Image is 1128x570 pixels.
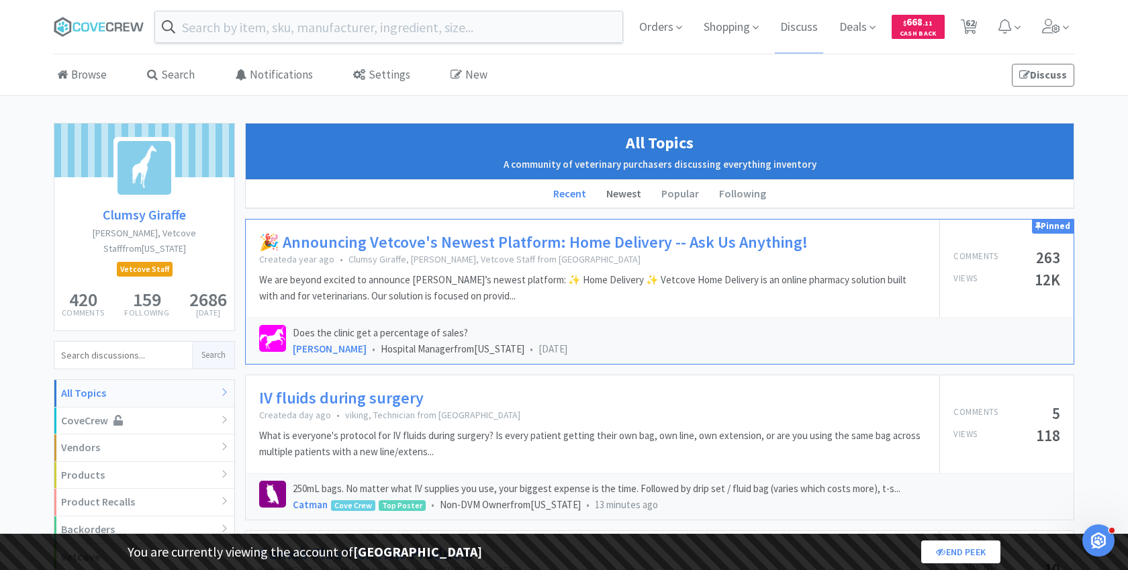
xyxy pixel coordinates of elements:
h1: All Topics [252,130,1067,156]
div: Product Recalls [54,489,234,516]
li: Popular [651,180,709,208]
p: Created a year ago Clumsy Giraffe, [PERSON_NAME], Vetcove Staff from [GEOGRAPHIC_DATA] [259,253,926,265]
p: Following [124,309,169,317]
a: Catman [293,498,328,511]
p: Views [953,272,978,287]
h5: 118 [1036,428,1060,443]
input: Search by item, sku, manufacturer, ingredient, size... [155,11,622,42]
a: Discuss [775,21,823,34]
span: Cash Back [900,30,937,39]
p: We are beyond excited to announce [PERSON_NAME]’s newest platform: ✨ Home Delivery ✨ Vetcove Home... [259,272,926,304]
a: Settings [350,55,414,96]
span: • [431,498,434,511]
span: . 11 [923,19,933,28]
a: 🎉 Announcing Vetcove's Newest Platform: Home Delivery -- Ask Us Anything! [259,233,808,252]
a: $668.11Cash Back [892,9,945,45]
p: Does the clinic get a percentage of sales? [293,325,1060,341]
div: Vendors [54,434,234,462]
iframe: Intercom live chat [1082,524,1115,557]
span: 13 minutes ago [595,498,658,511]
h5: 159 [124,290,169,309]
h5: 5 [1052,406,1060,421]
p: Comments [953,406,998,421]
a: Search [144,55,198,96]
div: Products [54,462,234,489]
div: All Topics [54,380,234,408]
a: End Peek [921,540,1000,563]
a: Notifications [232,55,316,96]
li: Recent [543,180,596,208]
div: Backorders [54,516,234,544]
p: You are currently viewing the account of [128,541,482,563]
span: Top Poster [379,501,425,510]
span: • [530,342,533,355]
a: IV fluids during surgery [259,389,424,408]
a: [PERSON_NAME] [293,342,367,355]
h2: [PERSON_NAME], Vetcove Staff from [US_STATE] [54,226,234,256]
p: Created a day ago viking, Technician from [GEOGRAPHIC_DATA] [259,409,926,421]
div: Pinned [1032,220,1074,234]
p: Comments [953,250,998,265]
span: Cove Crew [332,501,375,510]
a: Clumsy Giraffe [54,204,234,226]
span: • [340,253,343,265]
a: 62 [955,23,983,35]
h2: A community of veterinary purchasers discussing everything inventory [252,156,1067,173]
input: Search discussions... [54,342,192,369]
span: • [586,498,590,511]
div: CoveCrew [54,408,234,435]
h5: 420 [62,290,104,309]
span: • [372,342,375,355]
strong: [GEOGRAPHIC_DATA] [353,543,482,560]
div: Hospital Manager from [US_STATE] [293,341,1060,357]
p: Views [953,428,978,443]
a: Discuss [1012,64,1074,87]
div: Non-DVM Owner from [US_STATE] [293,497,1060,513]
p: [DATE] [189,309,227,317]
h5: 12K [1035,272,1060,287]
a: Browse [54,55,110,96]
h5: 263 [1036,250,1060,265]
span: • [336,409,340,421]
li: Following [709,180,776,208]
span: [DATE] [538,342,567,355]
a: New [447,55,491,96]
span: Vetcove Staff [117,263,172,276]
p: What is everyone's protocol for IV fluids during surgery? Is every patient getting their own bag,... [259,428,926,460]
li: Newest [596,180,651,208]
span: $ [903,19,906,28]
p: Comments [62,309,104,317]
button: Search [192,342,234,369]
h5: 2686 [189,290,227,309]
span: 668 [903,15,933,28]
p: 250mL bags. No matter what IV supplies you use, your biggest expense is the time. Followed by dri... [293,481,1060,497]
